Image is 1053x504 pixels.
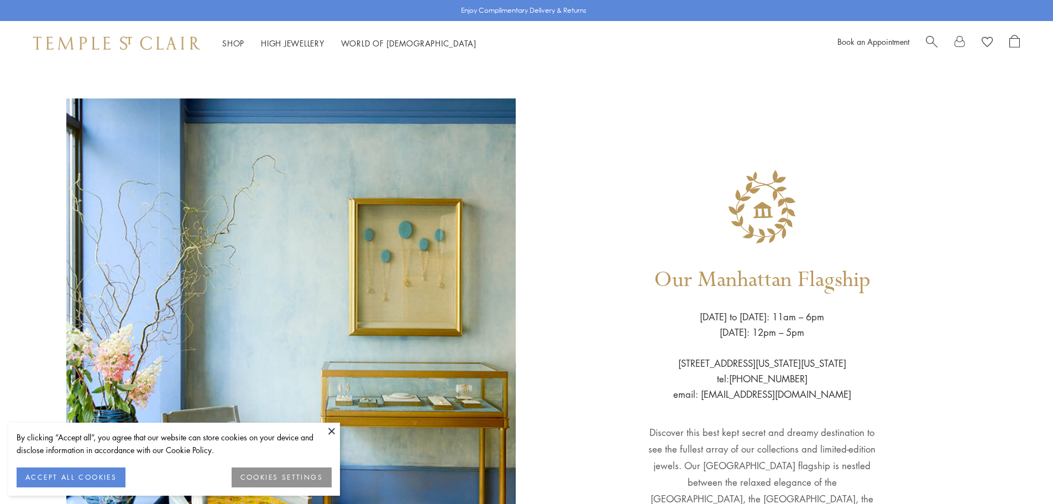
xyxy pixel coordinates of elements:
[700,309,824,340] p: [DATE] to [DATE]: 11am – 6pm [DATE]: 12pm – 5pm
[982,35,993,51] a: View Wishlist
[33,37,200,50] img: Temple St. Clair
[837,36,909,47] a: Book an Appointment
[222,37,476,50] nav: Main navigation
[998,452,1042,493] iframe: Gorgias live chat messenger
[341,38,476,49] a: World of [DEMOGRAPHIC_DATA]World of [DEMOGRAPHIC_DATA]
[673,340,851,402] p: [STREET_ADDRESS][US_STATE][US_STATE] tel:[PHONE_NUMBER] email: [EMAIL_ADDRESS][DOMAIN_NAME]
[232,467,332,487] button: COOKIES SETTINGS
[222,38,244,49] a: ShopShop
[461,5,586,16] p: Enjoy Complimentary Delivery & Returns
[17,431,332,456] div: By clicking “Accept all”, you agree that our website can store cookies on your device and disclos...
[654,251,871,309] h1: Our Manhattan Flagship
[1009,35,1020,51] a: Open Shopping Bag
[261,38,324,49] a: High JewelleryHigh Jewellery
[926,35,937,51] a: Search
[17,467,125,487] button: ACCEPT ALL COOKIES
